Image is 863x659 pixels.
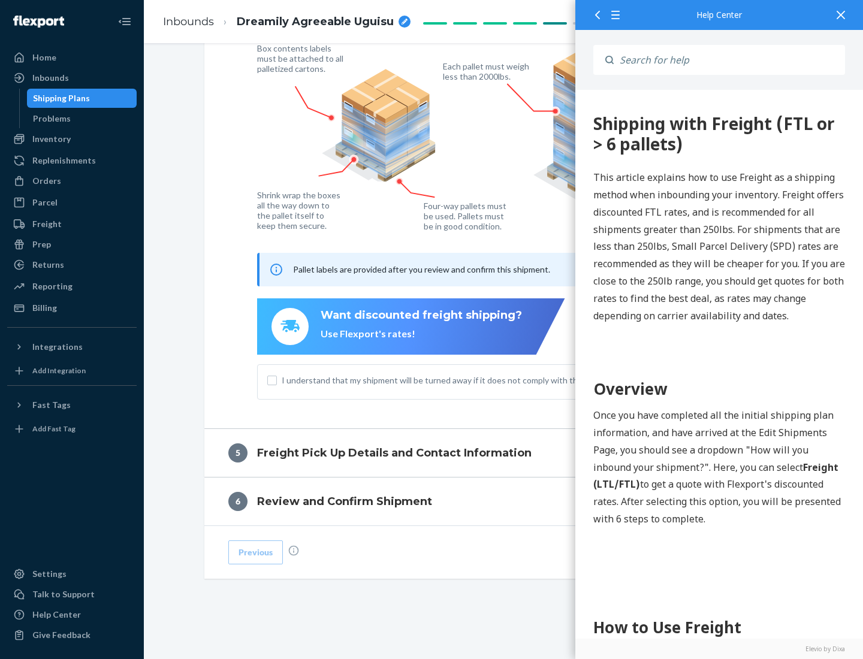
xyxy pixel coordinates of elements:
div: Parcel [32,197,58,208]
div: Prep [32,238,51,250]
a: Reporting [7,277,137,296]
h4: Freight Pick Up Details and Contact Information [257,445,532,461]
input: Search [614,45,845,75]
div: Shipping Plans [33,92,90,104]
h1: How to Use Freight [18,526,270,549]
a: Home [7,48,137,67]
button: Fast Tags [7,395,137,415]
div: Integrations [32,341,83,353]
h2: Step 1: Boxes and Labels [18,561,270,583]
div: Help Center [32,609,81,621]
div: Add Integration [32,365,86,376]
button: Previous [228,540,283,564]
a: Add Integration [7,361,137,380]
figcaption: Four-way pallets must be used. Pallets must be in good condition. [424,201,507,231]
a: Billing [7,298,137,318]
button: Integrations [7,337,137,356]
button: Give Feedback [7,625,137,645]
img: Flexport logo [13,16,64,28]
button: 6Review and Confirm Shipment [204,477,804,525]
div: Fast Tags [32,399,71,411]
a: Inbounds [163,15,214,28]
div: Inbounds [32,72,69,84]
span: I understand that my shipment will be turned away if it does not comply with the above guidelines. [282,374,741,386]
div: Talk to Support [32,588,95,600]
a: Problems [27,109,137,128]
a: Shipping Plans [27,89,137,108]
a: Elevio by Dixa [593,645,845,653]
a: Orders [7,171,137,191]
div: Returns [32,259,64,271]
a: Help Center [7,605,137,624]
a: Parcel [7,193,137,212]
a: Talk to Support [7,585,137,604]
a: Inbounds [7,68,137,87]
figcaption: Shrink wrap the boxes all the way down to the pallet itself to keep them secure. [257,190,343,231]
div: 6 [228,492,248,511]
figcaption: Box contents labels must be attached to all palletized cartons. [257,43,346,74]
ol: breadcrumbs [153,4,420,40]
a: Inventory [7,129,137,149]
a: Freight [7,214,137,234]
div: Replenishments [32,155,96,167]
div: Give Feedback [32,629,90,641]
a: Returns [7,255,137,274]
input: I understand that my shipment will be turned away if it does not comply with the above guidelines. [267,376,277,385]
div: 5 [228,443,248,462]
a: Prep [7,235,137,254]
a: Settings [7,564,137,584]
div: Orders [32,175,61,187]
div: Add Fast Tag [32,424,76,434]
div: Inventory [32,133,71,145]
a: Add Fast Tag [7,419,137,439]
a: Replenishments [7,151,137,170]
button: 5Freight Pick Up Details and Contact Information [204,429,804,477]
div: Problems [33,113,71,125]
span: Pallet labels are provided after you review and confirm this shipment. [293,264,550,274]
div: Billing [32,302,57,314]
button: Close Navigation [113,10,137,34]
div: Home [32,52,56,64]
h4: Review and Confirm Shipment [257,494,432,509]
h1: Overview [18,288,270,311]
figcaption: Each pallet must weigh less than 2000lbs. [443,61,532,81]
div: 360 Shipping with Freight (FTL or > 6 pallets) [18,24,270,64]
div: Help Center [593,11,845,19]
div: Use Flexport's rates! [321,327,522,341]
span: Dreamily Agreeable Uguisu [237,14,394,30]
div: Settings [32,568,67,580]
div: Freight [32,218,62,230]
p: This article explains how to use Freight as a shipping method when inbounding your inventory. Fre... [18,79,270,234]
div: Want discounted freight shipping? [321,308,522,324]
p: Once you have completed all the initial shipping plan information, and have arrived at the Edit S... [18,317,270,438]
div: Reporting [32,280,73,292]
